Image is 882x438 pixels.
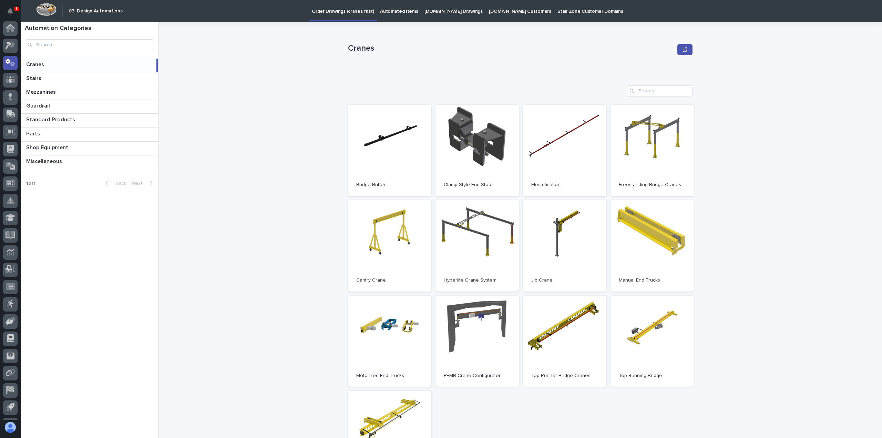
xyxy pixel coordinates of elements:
button: users-avatar [3,420,18,435]
a: CranesCranes [21,59,158,72]
a: Electrification [523,105,606,196]
input: Search [627,85,693,96]
a: Hyperlite Crane System [435,200,519,292]
p: 1 [15,7,18,11]
p: 1 of 1 [21,175,41,192]
a: Jib Crane [523,200,606,292]
p: Manual End Trucks [619,277,686,283]
a: MezzaninesMezzanines [21,86,158,100]
a: Manual End Trucks [611,200,694,292]
p: Shop Equipment [26,143,70,151]
img: Workspace Logo [36,3,57,16]
p: Clamp Style End Stop [444,182,511,188]
a: Freestanding Bridge Cranes [611,105,694,196]
a: MiscellaneousMiscellaneous [21,155,158,169]
button: Notifications [3,4,18,19]
a: Bridge Buffer [348,105,431,196]
h1: Automation Categories [25,25,154,32]
p: Cranes [348,43,675,53]
a: Shop EquipmentShop Equipment [21,142,158,155]
p: Jib Crane [531,277,598,283]
a: GuardrailGuardrail [21,100,158,114]
p: Stairs [26,74,43,82]
input: Search [25,39,154,50]
p: Cranes [26,60,45,68]
p: Top Running Bridge [619,373,686,379]
a: Standard ProductsStandard Products [21,114,158,128]
h2: 03. Design Automations [69,8,123,14]
a: Gantry Crane [348,200,431,292]
a: Motorized End Trucks [348,296,431,387]
span: Back [111,181,126,186]
a: Top Runner Bridge Cranes [523,296,606,387]
p: Guardrail [26,101,51,109]
button: Back [100,180,129,186]
a: Top Running Bridge [611,296,694,387]
p: Freestanding Bridge Cranes [619,182,686,188]
p: Parts [26,129,41,137]
p: Standard Products [26,115,76,123]
div: Notifications1 [9,8,18,19]
button: Next [129,180,158,186]
p: Gantry Crane [356,277,423,283]
p: PEMB Crane Configurator [444,373,511,379]
p: Hyperlite Crane System [444,277,511,283]
p: Top Runner Bridge Cranes [531,373,598,379]
a: PEMB Crane Configurator [435,296,519,387]
a: StairsStairs [21,72,158,86]
p: Miscellaneous [26,157,63,165]
p: Electrification [531,182,598,188]
p: Motorized End Trucks [356,373,423,379]
p: Bridge Buffer [356,182,423,188]
p: Mezzanines [26,88,57,95]
a: Clamp Style End Stop [435,105,519,196]
span: Next [132,181,147,186]
a: PartsParts [21,128,158,142]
